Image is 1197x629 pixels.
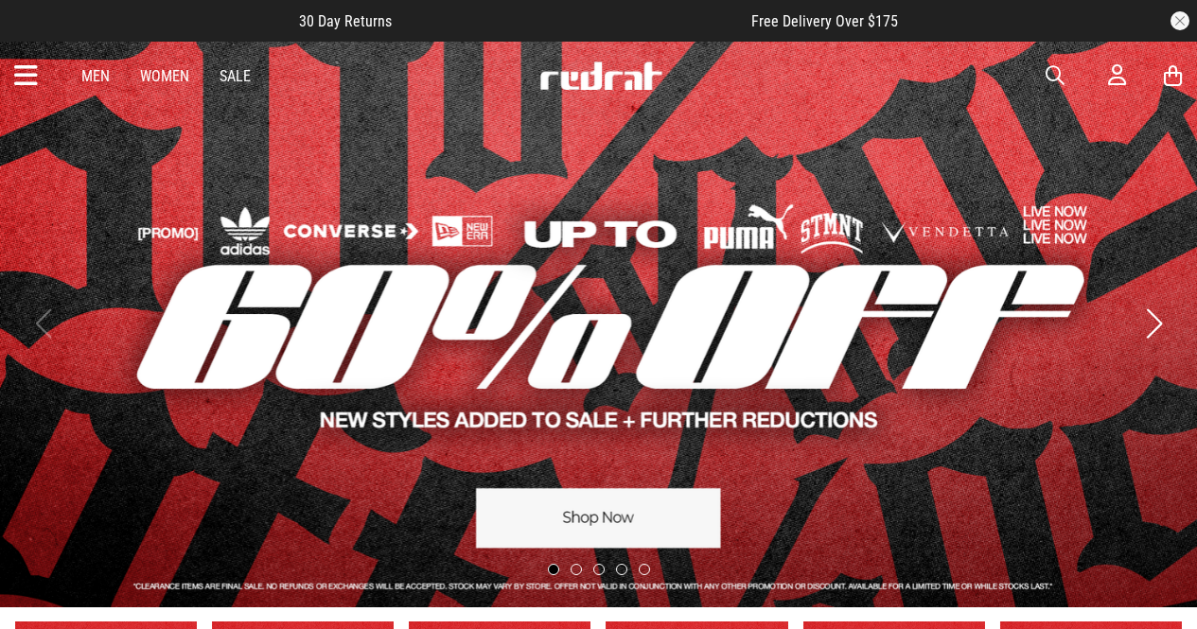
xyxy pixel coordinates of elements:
[81,67,110,85] a: Men
[538,61,663,90] img: Redrat logo
[1141,303,1167,344] button: Next slide
[299,12,392,30] span: 30 Day Returns
[220,67,251,85] a: Sale
[30,303,56,344] button: Previous slide
[430,11,713,30] iframe: Customer reviews powered by Trustpilot
[751,12,898,30] span: Free Delivery Over $175
[140,67,189,85] a: Women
